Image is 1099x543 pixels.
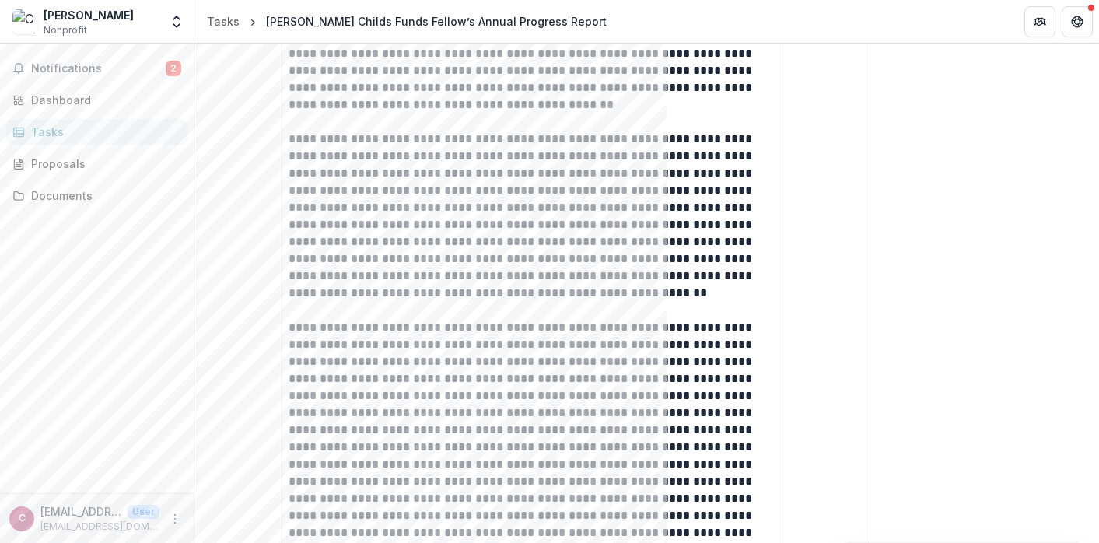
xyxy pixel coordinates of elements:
[166,510,184,528] button: More
[6,87,187,113] a: Dashboard
[31,62,166,75] span: Notifications
[6,119,187,145] a: Tasks
[44,7,134,23] div: [PERSON_NAME]
[1024,6,1055,37] button: Partners
[31,156,175,172] div: Proposals
[166,61,181,76] span: 2
[266,13,607,30] div: [PERSON_NAME] Childs Funds Fellow’s Annual Progress Report
[201,10,613,33] nav: breadcrumb
[31,187,175,204] div: Documents
[19,513,26,524] div: carolineholmes@fas.harvard.edu
[31,92,175,108] div: Dashboard
[207,13,240,30] div: Tasks
[44,23,87,37] span: Nonprofit
[6,183,187,208] a: Documents
[166,6,187,37] button: Open entity switcher
[128,505,159,519] p: User
[1062,6,1093,37] button: Get Help
[201,10,246,33] a: Tasks
[31,124,175,140] div: Tasks
[6,151,187,177] a: Proposals
[40,503,121,520] p: [EMAIL_ADDRESS][DOMAIN_NAME]
[12,9,37,34] img: Caroline Holmes
[6,56,187,81] button: Notifications2
[40,520,159,534] p: [EMAIL_ADDRESS][DOMAIN_NAME]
